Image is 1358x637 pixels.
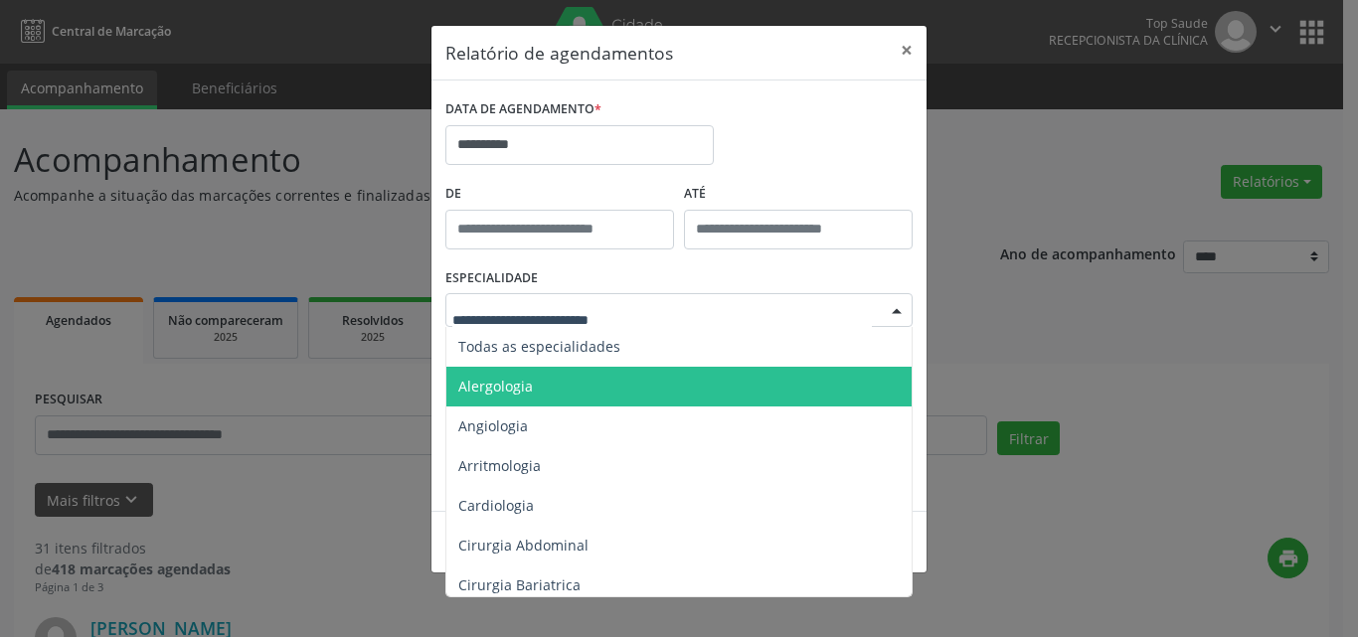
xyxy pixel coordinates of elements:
[458,496,534,515] span: Cardiologia
[445,40,673,66] h5: Relatório de agendamentos
[458,536,589,555] span: Cirurgia Abdominal
[458,337,620,356] span: Todas as especialidades
[445,94,601,125] label: DATA DE AGENDAMENTO
[445,179,674,210] label: De
[458,575,581,594] span: Cirurgia Bariatrica
[458,416,528,435] span: Angiologia
[684,179,913,210] label: ATÉ
[887,26,927,75] button: Close
[445,263,538,294] label: ESPECIALIDADE
[458,456,541,475] span: Arritmologia
[458,377,533,396] span: Alergologia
